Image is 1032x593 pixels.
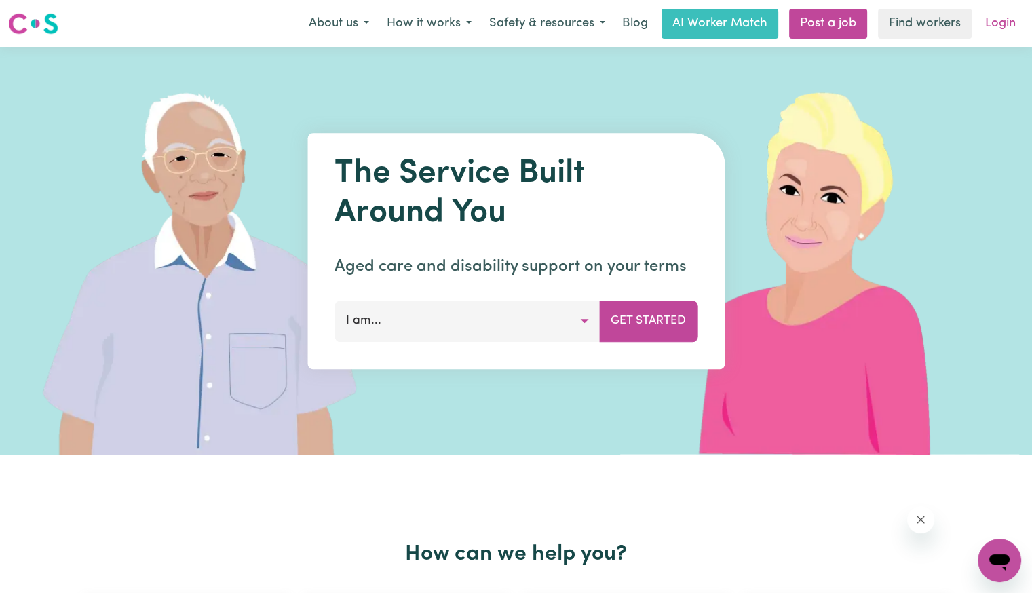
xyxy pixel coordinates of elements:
[599,301,697,341] button: Get Started
[378,9,480,38] button: How it works
[662,9,778,39] a: AI Worker Match
[789,9,867,39] a: Post a job
[978,539,1021,582] iframe: Button to launch messaging window
[300,9,378,38] button: About us
[878,9,972,39] a: Find workers
[8,12,58,36] img: Careseekers logo
[977,9,1024,39] a: Login
[8,8,58,39] a: Careseekers logo
[8,9,82,20] span: Need any help?
[335,155,697,233] h1: The Service Built Around You
[77,541,956,567] h2: How can we help you?
[335,254,697,279] p: Aged care and disability support on your terms
[907,506,934,533] iframe: Close message
[480,9,614,38] button: Safety & resources
[335,301,600,341] button: I am...
[614,9,656,39] a: Blog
